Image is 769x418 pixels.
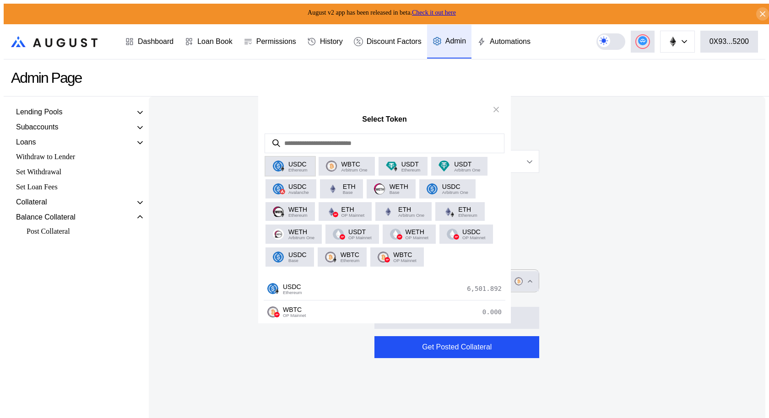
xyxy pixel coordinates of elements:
[288,183,309,190] span: USDC
[273,206,284,217] img: weth.png
[393,166,398,171] img: svg+xml,%3c
[16,198,47,206] div: Collateral
[390,229,401,240] img: empty-token.png
[709,38,749,46] div: 0X93...5200
[256,38,296,46] div: Permissions
[341,168,368,172] span: Arbitrum One
[458,213,477,218] span: Ethereum
[288,213,308,218] span: Ethereum
[378,252,389,263] img: wbtc.png
[445,166,451,171] img: arbitrum-Dowo5cUs.svg
[341,206,364,213] span: ETH
[288,161,308,168] span: USDC
[197,38,233,46] div: Loan Book
[341,161,368,168] span: WBTC
[13,166,146,178] div: Set Withdrawal
[288,236,314,240] span: Arbitrum One
[393,251,416,258] span: WBTC
[13,181,146,193] div: Set Loan Fees
[381,189,386,194] img: base-BpWWO12p.svg
[467,283,505,295] div: 6,501.892
[326,161,337,171] img: wbtc.png
[341,258,360,263] span: Ethereum
[283,283,302,290] span: USDC
[482,306,505,318] div: 0.000
[454,161,480,168] span: USDT
[449,212,455,217] img: svg+xml,%3c
[340,234,345,240] img: svg%3e
[384,257,390,263] img: svg%3e
[280,166,285,171] img: svg+xml,%3c
[412,9,456,16] a: Check it out here
[383,206,394,217] img: ethereum.png
[22,226,131,237] div: Post Collateral
[445,37,466,45] div: Admin
[273,229,284,240] img: WETH.PNG
[398,206,424,213] span: ETH
[362,115,407,123] h2: Select Token
[267,306,278,317] img: wbtc.png
[490,38,531,46] div: Automations
[427,183,438,194] img: usdc.png
[333,212,338,217] img: svg%3e
[138,38,173,46] div: Dashboard
[341,213,364,218] span: OP Mainnet
[16,108,62,116] div: Lending Pools
[332,257,337,263] img: svg+xml,%3c
[393,258,416,263] span: OP Mainnet
[367,38,422,46] div: Discount Factors
[283,306,306,313] span: WBTC
[374,336,539,358] button: Get Posted Collateral
[462,228,485,236] span: USDC
[11,70,81,86] div: Admin Page
[443,206,454,217] img: ethereum.png
[320,38,343,46] div: History
[273,252,284,263] img: usdc.png
[442,183,468,190] span: USDC
[447,229,458,240] img: empty-token.png
[308,9,456,16] span: August v2 app has been released in beta.
[343,183,356,190] span: ETH
[274,289,280,294] img: svg+xml,%3c
[273,183,284,194] img: usdc.png
[280,212,285,217] img: svg+xml,%3c
[327,183,338,194] img: ethereum.png
[288,190,309,195] span: Avalanche
[283,290,302,295] span: Ethereum
[433,189,439,194] img: arbitrum-Dowo5cUs.svg
[273,161,284,171] img: usdc.png
[348,236,371,240] span: OP Mainnet
[397,234,402,240] img: svg%3e
[458,206,477,213] span: ETH
[401,161,421,168] span: USDT
[519,280,524,285] img: arbitrum-Dowo5cUs.svg
[326,206,337,217] img: ethereum.png
[288,168,308,172] span: Ethereum
[288,251,307,258] span: USDC
[288,228,314,236] span: WETH
[462,236,485,240] span: OP Mainnet
[489,102,504,117] button: close modal
[484,271,539,291] button: Close menu
[514,277,523,285] img: wbtc.png
[439,161,449,171] img: logo.png
[333,229,344,240] img: empty-token.png
[16,213,76,221] div: Balance Collateral
[348,228,371,236] span: USDT
[280,234,285,240] img: arbitrum-Dowo5cUs.svg
[374,183,385,194] img: weth.png
[398,213,424,218] span: Arbitrum One
[283,313,306,318] span: OP Mainnet
[334,189,340,194] img: base-BpWWO12p.svg
[267,283,278,294] img: usdc.png
[288,258,307,263] span: Base
[401,168,421,172] span: Ethereum
[668,37,678,47] img: chain logo
[406,236,428,240] span: OP Mainnet
[406,228,428,236] span: WETH
[280,189,285,194] img: svg%3e
[390,183,408,190] span: WETH
[13,150,146,163] div: Withdraw to Lender
[343,190,356,195] span: Base
[386,161,397,171] img: Tether.png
